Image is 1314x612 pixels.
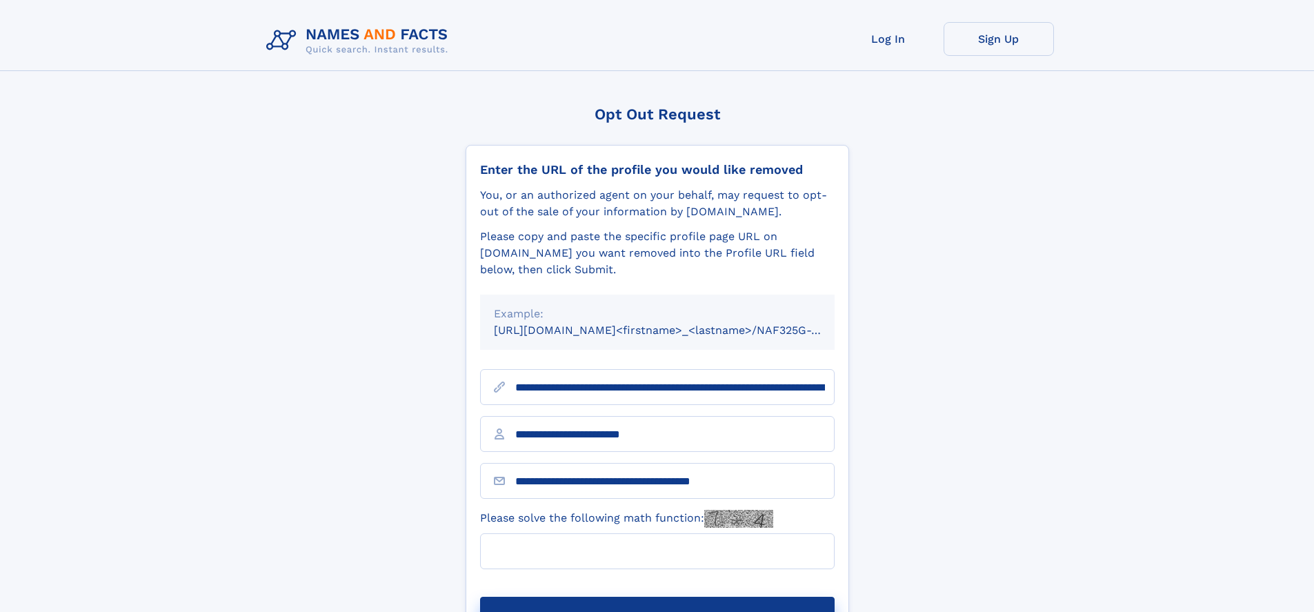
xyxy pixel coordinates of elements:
div: Enter the URL of the profile you would like removed [480,162,835,177]
a: Sign Up [944,22,1054,56]
div: You, or an authorized agent on your behalf, may request to opt-out of the sale of your informatio... [480,187,835,220]
img: Logo Names and Facts [261,22,459,59]
div: Example: [494,306,821,322]
label: Please solve the following math function: [480,510,773,528]
div: Opt Out Request [466,106,849,123]
a: Log In [833,22,944,56]
small: [URL][DOMAIN_NAME]<firstname>_<lastname>/NAF325G-xxxxxxxx [494,324,861,337]
div: Please copy and paste the specific profile page URL on [DOMAIN_NAME] you want removed into the Pr... [480,228,835,278]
